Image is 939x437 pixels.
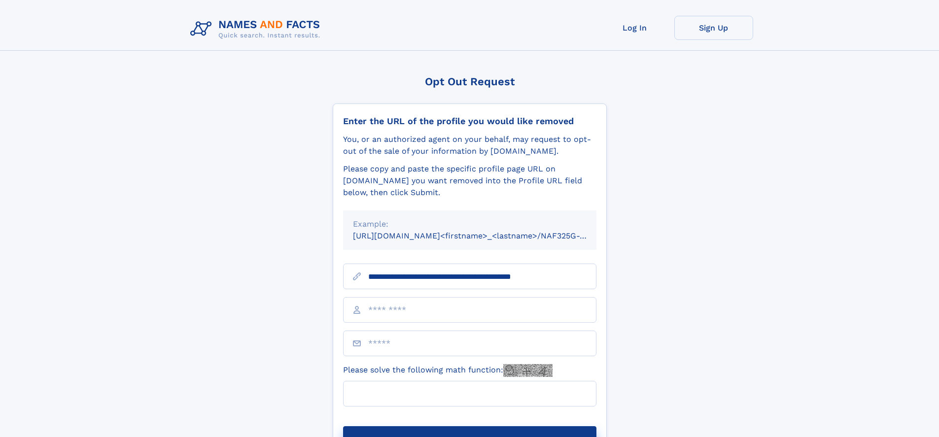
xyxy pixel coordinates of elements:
div: Opt Out Request [333,75,607,88]
small: [URL][DOMAIN_NAME]<firstname>_<lastname>/NAF325G-xxxxxxxx [353,231,615,240]
a: Sign Up [674,16,753,40]
div: Example: [353,218,587,230]
div: Enter the URL of the profile you would like removed [343,116,596,127]
a: Log In [595,16,674,40]
img: Logo Names and Facts [186,16,328,42]
div: Please copy and paste the specific profile page URL on [DOMAIN_NAME] you want removed into the Pr... [343,163,596,199]
label: Please solve the following math function: [343,364,553,377]
div: You, or an authorized agent on your behalf, may request to opt-out of the sale of your informatio... [343,134,596,157]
